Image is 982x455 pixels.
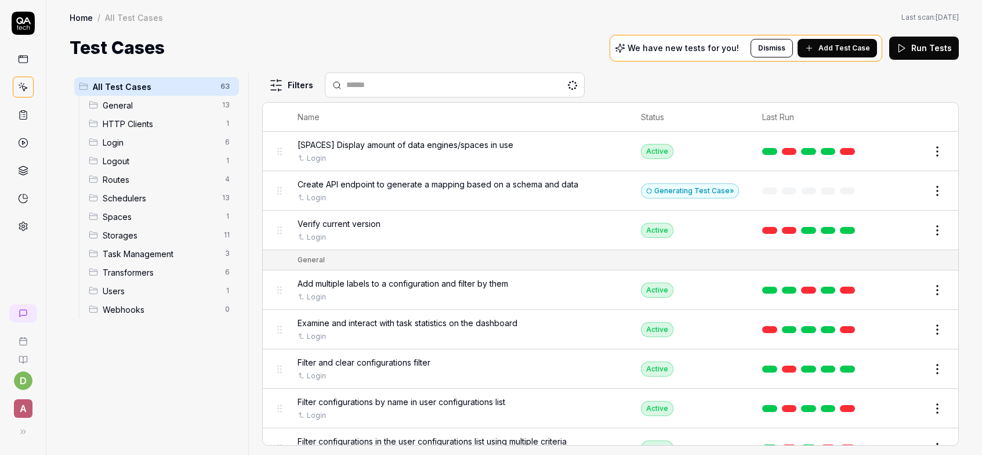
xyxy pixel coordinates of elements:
a: Login [307,292,326,302]
th: Name [286,103,629,132]
th: Status [629,103,751,132]
button: d [14,371,32,390]
div: Drag to reorderSchedulers13 [84,189,239,207]
tr: Filter and clear configurations filterLoginActive [263,349,958,389]
th: Last Run [751,103,871,132]
div: Drag to reorderGeneral13 [84,96,239,114]
div: Drag to reorderUsers1 [84,281,239,300]
div: Active [641,144,673,159]
button: Generating Test Case» [641,183,739,198]
tr: Examine and interact with task statistics on the dashboardLoginActive [263,310,958,349]
button: Add Test Case [798,39,877,57]
span: Users [103,285,218,297]
span: Examine and interact with task statistics on the dashboard [298,317,517,329]
span: Logout [103,155,218,167]
div: Drag to reorderLogout1 [84,151,239,170]
a: Login [307,331,326,342]
div: / [97,12,100,23]
div: Drag to reorderLogin6 [84,133,239,151]
tr: Filter configurations by name in user configurations listLoginActive [263,389,958,428]
a: New conversation [9,304,37,323]
div: Drag to reorderSpaces1 [84,207,239,226]
div: Active [641,223,673,238]
span: 1 [220,210,234,223]
div: Active [641,362,673,377]
span: All Test Cases [93,81,213,93]
a: Login [307,371,326,381]
span: 6 [220,265,234,279]
span: Schedulers [103,192,215,204]
span: 63 [216,80,234,93]
div: Drag to reorderWebhooks0 [84,300,239,319]
span: Verify current version [298,218,381,230]
button: Dismiss [751,39,793,57]
button: Filters [262,74,320,97]
span: Routes [103,174,218,186]
span: Task Management [103,248,218,260]
span: 13 [218,191,234,205]
button: Run Tests [889,37,959,60]
span: 1 [220,284,234,298]
div: Drag to reorderTransformers6 [84,263,239,281]
tr: Verify current versionLoginActive [263,211,958,250]
h1: Test Cases [70,35,165,61]
a: Book a call with us [5,327,41,346]
div: Active [641,322,673,337]
div: Active [641,401,673,416]
a: Login [307,153,326,164]
span: Filter configurations by name in user configurations list [298,396,505,408]
button: Last scan:[DATE] [901,12,959,23]
div: Drag to reorderStorages11 [84,226,239,244]
span: 13 [218,98,234,112]
tr: Create API endpoint to generate a mapping based on a schema and dataLoginGenerating Test Case» [263,171,958,211]
span: Add Test Case [818,43,870,53]
time: [DATE] [936,13,959,21]
span: 3 [220,247,234,261]
span: Filter and clear configurations filter [298,356,430,369]
a: Login [307,193,326,203]
span: Create API endpoint to generate a mapping based on a schema and data [298,178,578,190]
span: Login [103,136,218,149]
div: All Test Cases [105,12,163,23]
span: HTTP Clients [103,118,218,130]
span: General [103,99,215,111]
span: [SPACES] Display amount of data engines/spaces in use [298,139,513,151]
a: Generating Test Case» [641,186,739,196]
span: Webhooks [103,304,218,316]
span: 6 [220,135,234,149]
div: Generating Test Case » [641,183,739,198]
span: Last scan: [901,12,959,23]
p: We have new tests for you! [628,44,739,52]
span: Transformers [103,266,218,279]
span: Spaces [103,211,218,223]
span: 0 [220,302,234,316]
span: 1 [220,117,234,131]
button: A [5,390,41,420]
span: Storages [103,229,217,241]
tr: [SPACES] Display amount of data engines/spaces in useLoginActive [263,132,958,171]
a: Login [307,410,326,421]
span: 11 [219,228,234,242]
span: 1 [220,154,234,168]
div: Drag to reorderTask Management3 [84,244,239,263]
span: 4 [220,172,234,186]
a: Home [70,12,93,23]
div: General [298,255,325,265]
a: Login [307,232,326,243]
div: Drag to reorderHTTP Clients1 [84,114,239,133]
span: A [14,399,32,418]
tr: Add multiple labels to a configuration and filter by themLoginActive [263,270,958,310]
span: Filter configurations in the user configurations list using multiple criteria [298,435,567,447]
span: Add multiple labels to a configuration and filter by them [298,277,508,290]
div: Drag to reorderRoutes4 [84,170,239,189]
div: Active [641,283,673,298]
a: Documentation [5,346,41,364]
